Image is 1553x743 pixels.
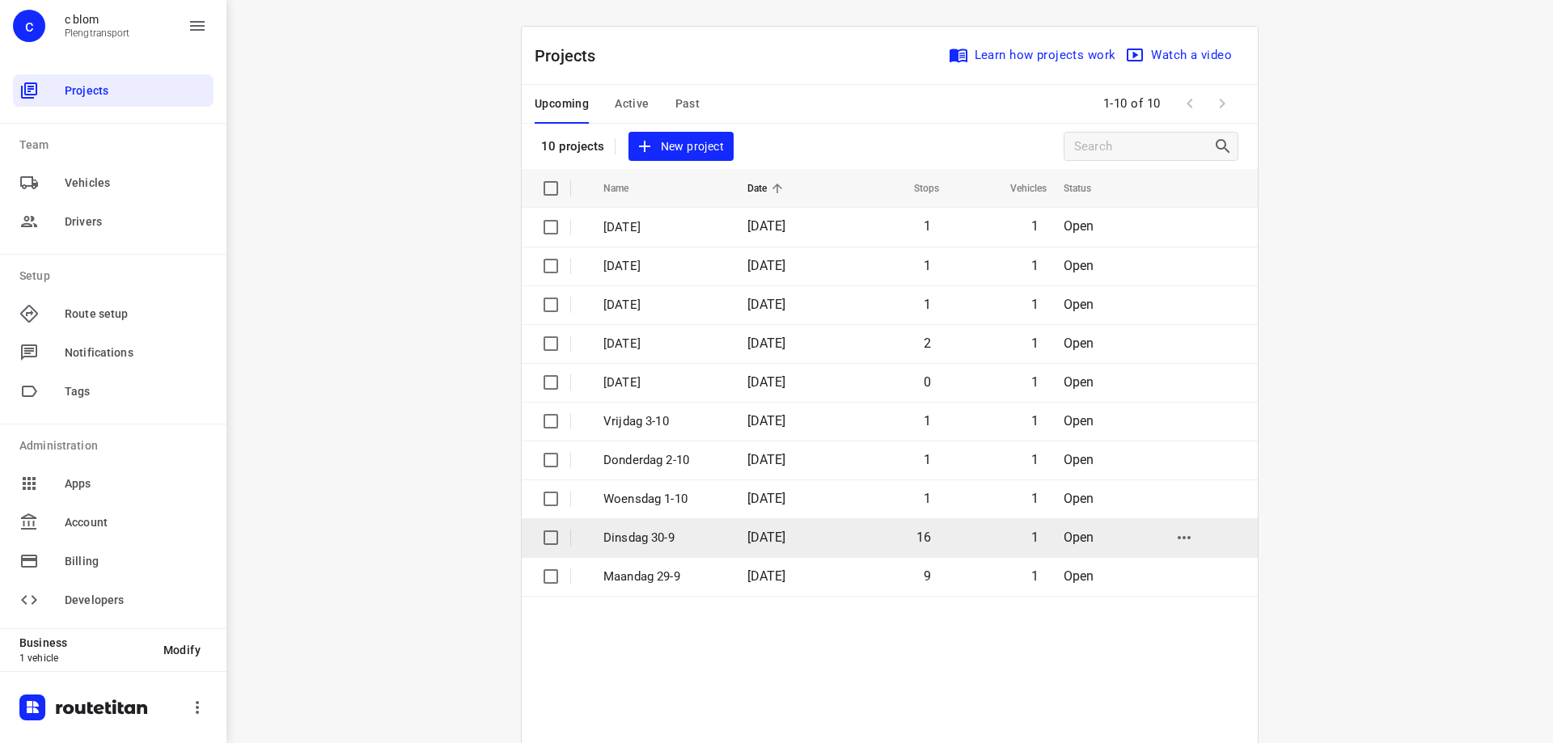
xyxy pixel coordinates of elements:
[924,491,931,506] span: 1
[541,139,605,154] p: 10 projects
[65,213,207,230] span: Drivers
[13,10,45,42] div: c
[1174,87,1206,120] span: Previous Page
[628,132,734,162] button: New project
[65,514,207,531] span: Account
[747,218,786,234] span: [DATE]
[747,258,786,273] span: [DATE]
[924,297,931,312] span: 1
[65,344,207,361] span: Notifications
[747,568,786,584] span: [DATE]
[747,413,786,428] span: [DATE]
[603,257,723,276] p: Donderdag 9-10
[747,452,786,467] span: [DATE]
[1031,491,1039,506] span: 1
[1064,179,1113,198] span: Status
[13,375,214,407] div: Tags
[924,218,931,234] span: 1
[1031,568,1039,584] span: 1
[924,336,931,351] span: 2
[603,218,723,237] p: Vrijdag 10-10
[747,297,786,312] span: [DATE]
[1064,413,1094,428] span: Open
[603,451,723,470] p: Donderdag 2-10
[603,374,723,392] p: Maandag 6-10
[1213,137,1238,156] div: Search
[65,13,130,26] p: c blom
[13,467,214,500] div: Apps
[1031,336,1039,351] span: 1
[65,306,207,323] span: Route setup
[1064,530,1094,545] span: Open
[615,94,649,114] span: Active
[535,94,589,114] span: Upcoming
[19,437,214,454] p: Administration
[150,635,214,665] button: Modify
[19,268,214,285] p: Setup
[65,553,207,570] span: Billing
[924,258,931,273] span: 1
[1206,87,1238,120] span: Next Page
[19,652,150,664] p: 1 vehicle
[13,167,214,199] div: Vehicles
[747,530,786,545] span: [DATE]
[603,296,723,315] p: Woensdag 8-10
[603,335,723,353] p: Dinsdag 7-10
[924,413,931,428] span: 1
[1064,258,1094,273] span: Open
[747,179,789,198] span: Date
[638,137,724,157] span: New project
[1031,258,1039,273] span: 1
[65,82,207,99] span: Projects
[13,298,214,330] div: Route setup
[13,205,214,238] div: Drivers
[1097,87,1167,121] span: 1-10 of 10
[1064,568,1094,584] span: Open
[535,44,609,68] p: Projects
[1064,297,1094,312] span: Open
[747,491,786,506] span: [DATE]
[163,644,201,656] span: Modify
[65,383,207,400] span: Tags
[989,179,1047,198] span: Vehicles
[19,137,214,154] p: Team
[1031,452,1039,467] span: 1
[603,490,723,509] p: Woensdag 1-10
[603,179,650,198] span: Name
[1031,413,1039,428] span: 1
[65,175,207,192] span: Vehicles
[893,179,940,198] span: Stops
[747,336,786,351] span: [DATE]
[603,568,723,586] p: Maandag 29-9
[13,506,214,538] div: Account
[1064,491,1094,506] span: Open
[1064,374,1094,390] span: Open
[603,412,723,431] p: Vrijdag 3-10
[1031,374,1039,390] span: 1
[65,592,207,609] span: Developers
[65,475,207,492] span: Apps
[1064,336,1094,351] span: Open
[747,374,786,390] span: [DATE]
[924,374,931,390] span: 0
[1064,452,1094,467] span: Open
[13,545,214,577] div: Billing
[675,94,700,114] span: Past
[13,74,214,107] div: Projects
[1064,218,1094,234] span: Open
[65,27,130,39] p: Plengtransport
[19,636,150,649] p: Business
[1031,218,1039,234] span: 1
[1031,530,1039,545] span: 1
[1074,134,1213,159] input: Search projects
[603,529,723,547] p: Dinsdag 30-9
[13,584,214,616] div: Developers
[1031,297,1039,312] span: 1
[924,568,931,584] span: 9
[13,336,214,369] div: Notifications
[916,530,931,545] span: 16
[924,452,931,467] span: 1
